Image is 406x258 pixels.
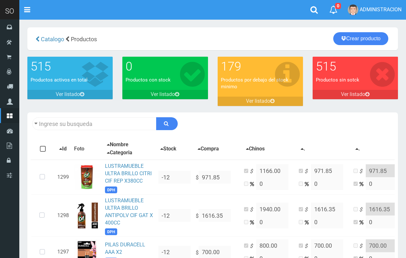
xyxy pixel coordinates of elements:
a: Crear producto [333,32,388,45]
i: $ [359,243,366,250]
a: PILAS DURACELL AAA X2 [105,242,145,255]
button: Id [57,145,69,153]
font: 515 [316,59,336,73]
button: . [299,145,307,153]
span: Productos [71,36,97,43]
i: $ [305,168,311,175]
font: 515 [31,59,51,73]
span: Catalogo [41,36,64,43]
span: DPH [105,228,117,235]
button: Categoria [105,149,134,157]
a: Ver listado [218,97,303,106]
i: $ [305,206,311,214]
span: ADMINISTRACION [360,6,401,13]
button: Compra [196,145,221,153]
button: Stock [158,145,178,153]
span: 0 [335,3,341,9]
img: ... [74,164,100,190]
a: Catalogo [40,36,64,43]
i: $ [250,243,256,250]
i: $ [250,168,256,175]
img: User Image [348,5,358,15]
font: Productos activos en total [31,77,88,83]
i: $ [305,243,311,250]
a: LUSTRAMUEBLE ULTRA BRILLO CITRI CIF REP X380CC [105,163,152,184]
img: ... [76,203,98,228]
td: $ [193,160,241,195]
i: $ [250,206,256,214]
font: Ver listado [56,91,80,97]
th: Foto [71,138,102,160]
a: Ver listado [27,90,113,99]
font: Productos con stock [126,77,171,83]
td: 1298 [55,195,71,236]
font: Ver listado [151,91,175,97]
font: 179 [221,59,241,73]
font: Productos por debajo del stock minimo [221,77,288,90]
button: Nombre [105,141,130,149]
i: $ [359,206,366,214]
font: Ver listado [246,98,270,104]
button: Chinos [244,145,267,153]
font: Productos sin sotck [316,77,359,83]
a: Ver listado [313,90,398,99]
td: 1299 [55,160,71,195]
a: LUSTRAMUEBLE ULTRA BRILLO ANTIPOLV CIF GAT X 400CC [105,197,153,226]
button: . [354,145,362,153]
i: $ [359,168,366,175]
font: Ver listado [341,91,365,97]
span: DPH [105,186,117,193]
input: Ingrese su busqueda [32,117,156,130]
font: 0 [126,59,132,73]
td: $ [193,195,241,236]
a: Ver listado [122,90,208,99]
